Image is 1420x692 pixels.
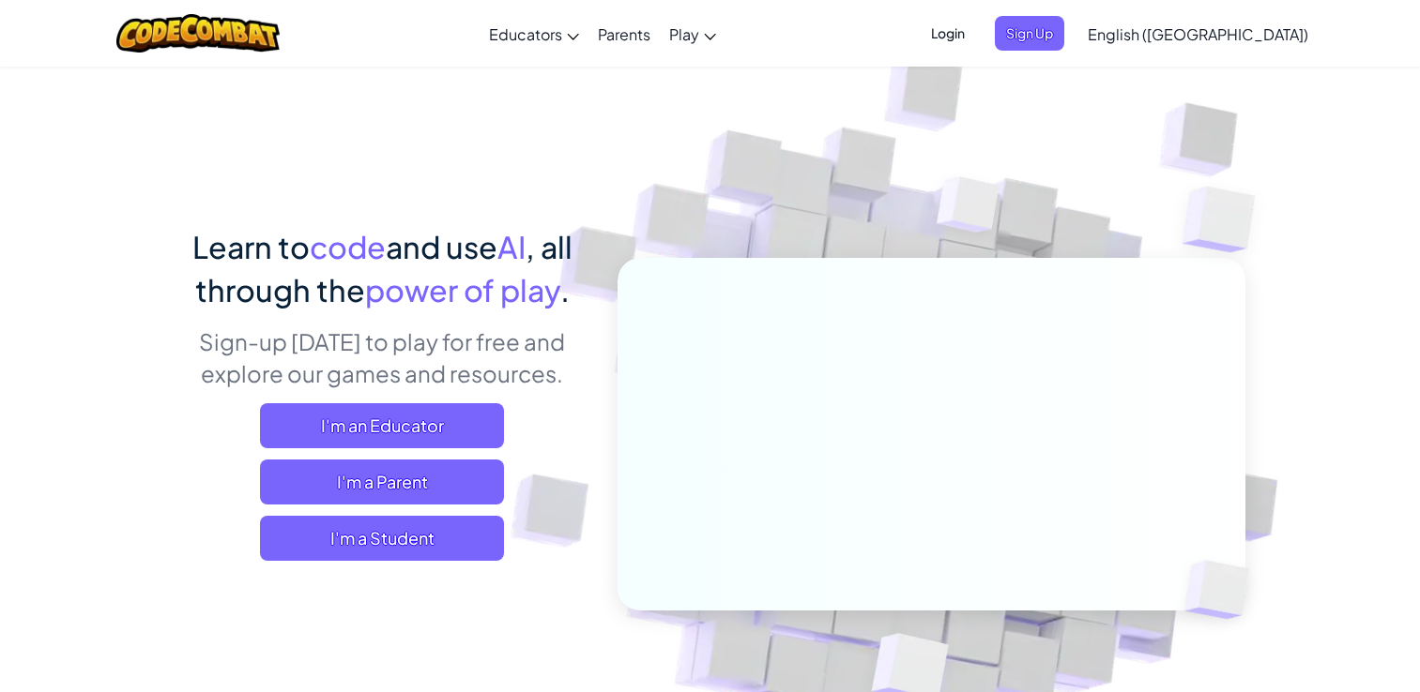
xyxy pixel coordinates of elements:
[995,16,1064,51] button: Sign Up
[260,516,504,561] button: I'm a Student
[489,24,562,44] span: Educators
[365,271,560,308] span: power of play
[1153,521,1293,658] img: Overlap cubes
[669,24,699,44] span: Play
[1145,141,1307,299] img: Overlap cubes
[192,228,310,265] span: Learn to
[480,8,588,59] a: Educators
[660,8,725,59] a: Play
[560,271,570,308] span: .
[588,8,660,59] a: Parents
[1078,8,1318,59] a: English ([GEOGRAPHIC_DATA])
[901,140,1036,279] img: Overlap cubes
[310,228,386,265] span: code
[1088,24,1308,44] span: English ([GEOGRAPHIC_DATA])
[260,459,504,504] a: I'm a Parent
[116,14,281,53] img: CodeCombat logo
[176,325,589,389] p: Sign-up [DATE] to play for free and explore our games and resources.
[920,16,976,51] button: Login
[260,403,504,448] a: I'm an Educator
[497,228,526,265] span: AI
[386,228,497,265] span: and use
